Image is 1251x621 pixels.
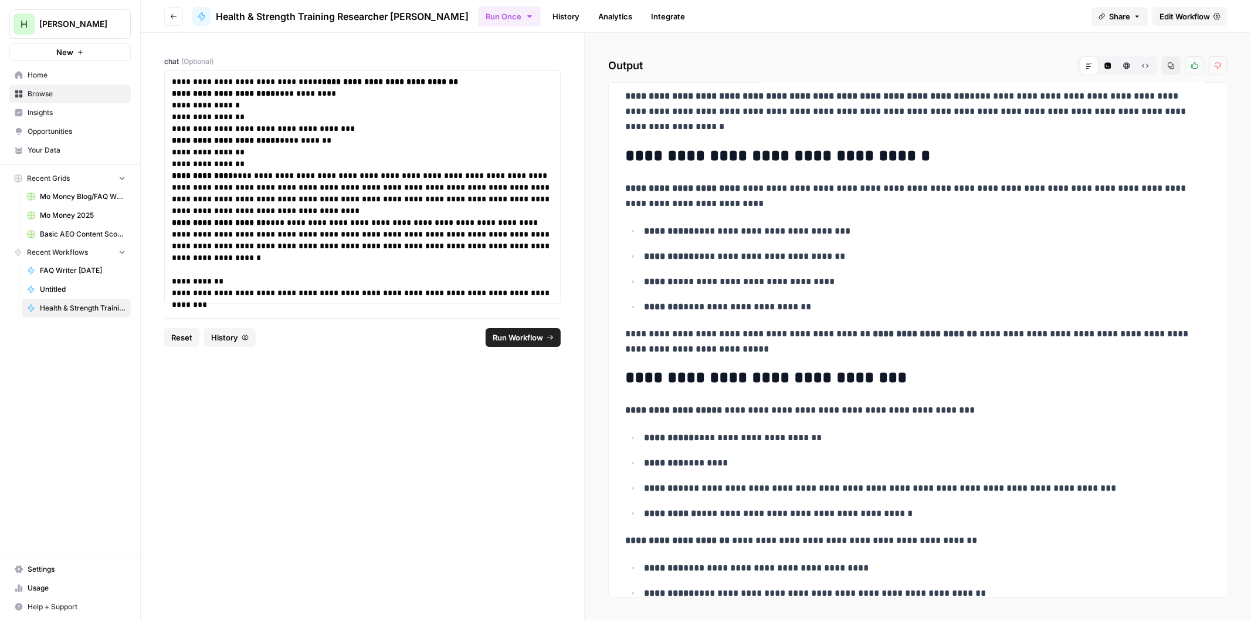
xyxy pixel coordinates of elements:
button: New [9,43,131,61]
a: Analytics [591,7,639,26]
span: Help + Support [28,602,126,612]
a: History [545,7,586,26]
span: (Optional) [181,56,213,67]
span: Untitled [40,284,126,295]
a: Untitled [22,280,131,299]
span: Recent Workflows [27,247,88,258]
span: Health & Strength Training Researcher [PERSON_NAME] [40,303,126,313]
span: Basic AEO Content Scorecard with Improvement Report Grid [40,229,126,239]
span: Mo Money 2025 [40,210,126,221]
span: H [21,17,28,31]
button: Share [1091,7,1148,26]
span: Home [28,70,126,80]
a: Insights [9,103,131,122]
span: History [211,332,238,343]
a: Settings [9,560,131,579]
a: Mo Money 2025 [22,206,131,225]
a: Edit Workflow [1152,7,1228,26]
button: Workspace: Hasbrook [9,9,131,39]
a: Opportunities [9,122,131,141]
button: Recent Workflows [9,244,131,261]
button: Recent Grids [9,170,131,187]
button: Help + Support [9,598,131,616]
a: Your Data [9,141,131,160]
span: Settings [28,564,126,575]
a: FAQ Writer [DATE] [22,261,131,280]
span: Edit Workflow [1160,11,1210,22]
a: Health & Strength Training Researcher [PERSON_NAME] [22,299,131,318]
a: Home [9,66,131,85]
span: Run Workflow [493,332,543,343]
span: Browse [28,89,126,99]
button: History [204,328,256,347]
a: Usage [9,579,131,598]
span: Mo Money Blog/FAQ Writer [40,191,126,202]
a: Health & Strength Training Researcher [PERSON_NAME] [192,7,469,26]
h2: Output [608,56,1228,75]
button: Run Once [478,6,541,26]
button: Run Workflow [486,328,561,347]
span: Opportunities [28,126,126,137]
a: Integrate [644,7,692,26]
span: Share [1109,11,1130,22]
button: Reset [164,328,199,347]
label: chat [164,56,561,67]
span: FAQ Writer [DATE] [40,265,126,276]
span: Health & Strength Training Researcher [PERSON_NAME] [216,9,469,23]
a: Browse [9,85,131,103]
span: Your Data [28,145,126,156]
span: Reset [171,332,192,343]
a: Mo Money Blog/FAQ Writer [22,187,131,206]
span: Usage [28,583,126,593]
span: [PERSON_NAME] [39,18,110,30]
span: Insights [28,107,126,118]
a: Basic AEO Content Scorecard with Improvement Report Grid [22,225,131,244]
span: Recent Grids [27,173,70,184]
span: New [56,46,73,58]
